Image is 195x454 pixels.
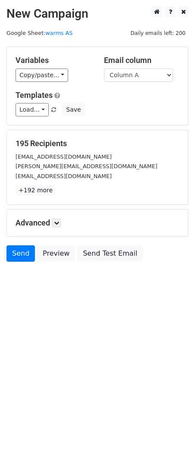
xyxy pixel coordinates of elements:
h5: Variables [16,56,91,65]
a: Load... [16,103,49,116]
a: Templates [16,91,53,100]
a: Send Test Email [77,245,143,262]
h5: Advanced [16,218,179,228]
small: Google Sheet: [6,30,72,36]
a: Send [6,245,35,262]
small: [EMAIL_ADDRESS][DOMAIN_NAME] [16,173,112,179]
small: [EMAIL_ADDRESS][DOMAIN_NAME] [16,153,112,160]
a: Preview [37,245,75,262]
h5: Email column [104,56,179,65]
a: Copy/paste... [16,69,68,82]
a: Daily emails left: 200 [127,30,189,36]
span: Daily emails left: 200 [127,28,189,38]
iframe: Chat Widget [152,413,195,454]
a: warms AS [45,30,72,36]
small: [PERSON_NAME][EMAIL_ADDRESS][DOMAIN_NAME] [16,163,157,169]
h5: 195 Recipients [16,139,179,148]
button: Save [62,103,85,116]
h2: New Campaign [6,6,189,21]
a: +192 more [16,185,56,196]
